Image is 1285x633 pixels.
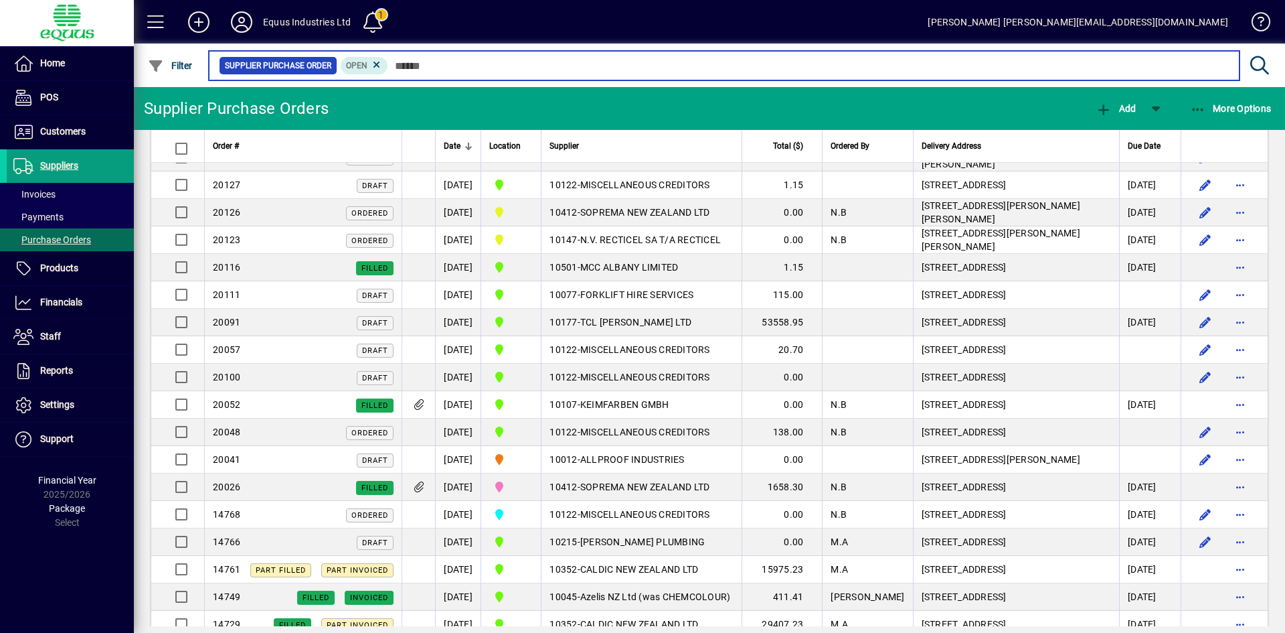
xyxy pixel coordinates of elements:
span: 10147 [549,234,577,245]
span: Date [444,139,460,153]
button: More options [1229,257,1251,278]
span: 10215 [549,537,577,547]
span: Filled [361,401,388,410]
span: KEIMFARBEN GMBH [580,399,669,410]
button: More options [1229,284,1251,305]
td: 15975.23 [742,556,822,583]
button: Edit [1195,229,1216,251]
button: Edit [1195,421,1216,443]
button: More options [1229,174,1251,196]
button: More options [1229,421,1251,443]
span: Draft [362,291,388,300]
span: Invoiced [350,593,388,602]
span: Customers [40,126,86,137]
span: 1B BLENHEIM [489,561,533,577]
span: Package [49,503,85,514]
button: Edit [1195,284,1216,305]
div: Date [444,139,473,153]
span: 10122 [549,344,577,355]
span: 1B BLENHEIM [489,369,533,385]
button: Edit [1195,449,1216,470]
span: Ordered [351,236,388,245]
td: [DATE] [1119,474,1181,501]
span: N.B [831,207,847,218]
td: [DATE] [435,199,481,226]
button: Edit [1195,504,1216,525]
td: 115.00 [742,281,822,309]
span: Draft [362,539,388,547]
span: Payments [13,212,64,222]
span: N.B [831,399,847,410]
span: 10412 [549,482,577,492]
td: [DATE] [1119,583,1181,611]
span: 20111 [213,289,240,300]
span: 20100 [213,372,240,382]
span: 2A AZI''S Global Investments [489,479,533,495]
button: More options [1229,559,1251,580]
span: 20048 [213,427,240,437]
td: [DATE] [1119,171,1181,199]
td: [DATE] [1119,226,1181,254]
span: Filled [303,593,329,602]
td: [DATE] [435,254,481,281]
td: - [541,171,742,199]
span: N.V. RECTICEL SA T/A RECTICEL [580,234,721,245]
td: [DATE] [1119,309,1181,336]
span: 10122 [549,372,577,382]
td: [STREET_ADDRESS] [913,419,1120,446]
div: Supplier Purchase Orders [144,98,329,119]
button: Edit [1195,147,1216,168]
span: 10412 [549,207,577,218]
div: Equus Industries Ltd [263,11,351,33]
button: More options [1229,586,1251,608]
button: Edit [1195,366,1216,388]
td: [DATE] [1119,501,1181,529]
td: 1658.30 [742,474,822,501]
td: - [541,419,742,446]
span: 10352 [549,619,577,630]
span: 1B BLENHEIM [489,177,533,193]
td: - [541,474,742,501]
span: 20126 [213,207,240,218]
span: Financials [40,297,82,307]
span: 14729 [213,619,240,630]
td: 411.41 [742,583,822,611]
button: More options [1229,339,1251,360]
span: ALLPROOF INDUSTRIES [580,454,685,465]
div: Order # [213,139,394,153]
button: More options [1229,229,1251,251]
span: [PERSON_NAME] [831,591,904,602]
td: - [541,254,742,281]
span: 3C CENTRAL [489,506,533,522]
span: Invoices [13,189,56,200]
td: [STREET_ADDRESS] [913,501,1120,529]
span: Draft [362,182,388,190]
td: [DATE] [1119,254,1181,281]
a: Support [7,423,134,456]
span: 10122 [549,509,577,520]
span: N.B [831,482,847,492]
button: Filter [145,54,196,78]
td: - [541,556,742,583]
td: [STREET_ADDRESS][PERSON_NAME][PERSON_NAME] [913,199,1120,226]
div: Ordered By [831,139,904,153]
td: - [541,583,742,611]
mat-chip: Completion Status: Open [341,57,388,74]
span: 14768 [213,509,240,520]
span: M.A [831,537,848,547]
span: 20116 [213,262,240,273]
td: - [541,529,742,556]
td: [DATE] [435,171,481,199]
span: 10012 [549,454,577,465]
td: [DATE] [435,309,481,336]
td: 0.00 [742,446,822,474]
span: 14766 [213,537,240,547]
span: Delivery Address [922,139,981,153]
a: Home [7,47,134,80]
td: 0.00 [742,226,822,254]
span: CALDIC NEW ZEALAND LTD [580,619,699,630]
button: More options [1229,311,1251,333]
span: SOPREMA NEW ZEALAND LTD [580,482,710,492]
div: Total ($) [750,139,815,153]
span: Products [40,263,78,273]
